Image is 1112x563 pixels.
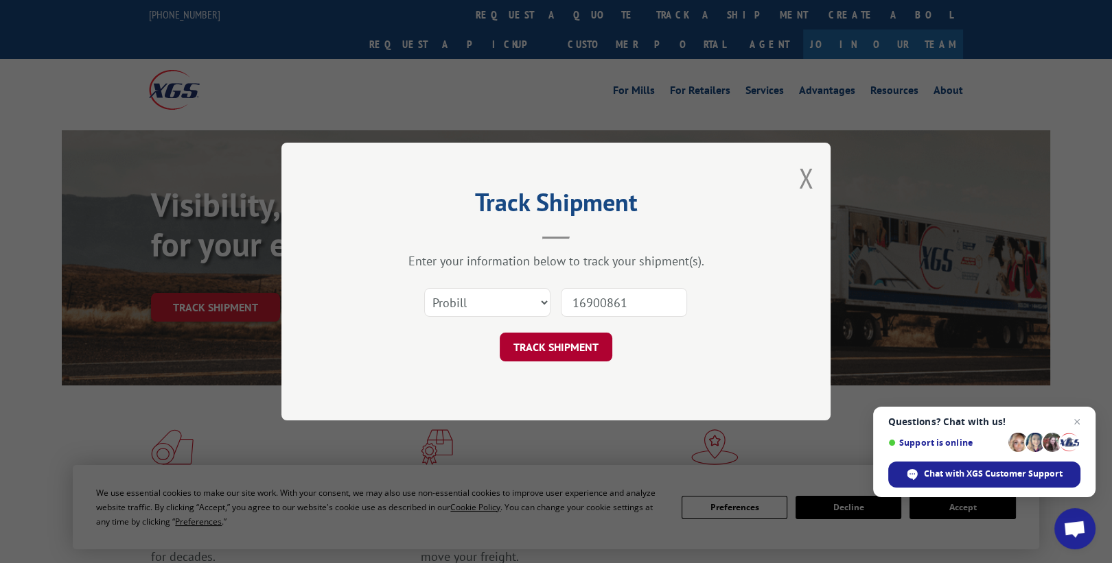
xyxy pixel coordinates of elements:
[798,160,813,196] button: Close modal
[1069,414,1085,430] span: Close chat
[1054,508,1096,549] div: Open chat
[500,333,612,361] button: TRACK SHIPMENT
[888,438,1004,448] span: Support is online
[350,253,762,269] div: Enter your information below to track your shipment(s).
[888,416,1080,427] span: Questions? Chat with us!
[924,468,1063,480] span: Chat with XGS Customer Support
[350,193,762,219] h2: Track Shipment
[561,288,687,317] input: Number(s)
[888,462,1080,488] div: Chat with XGS Customer Support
